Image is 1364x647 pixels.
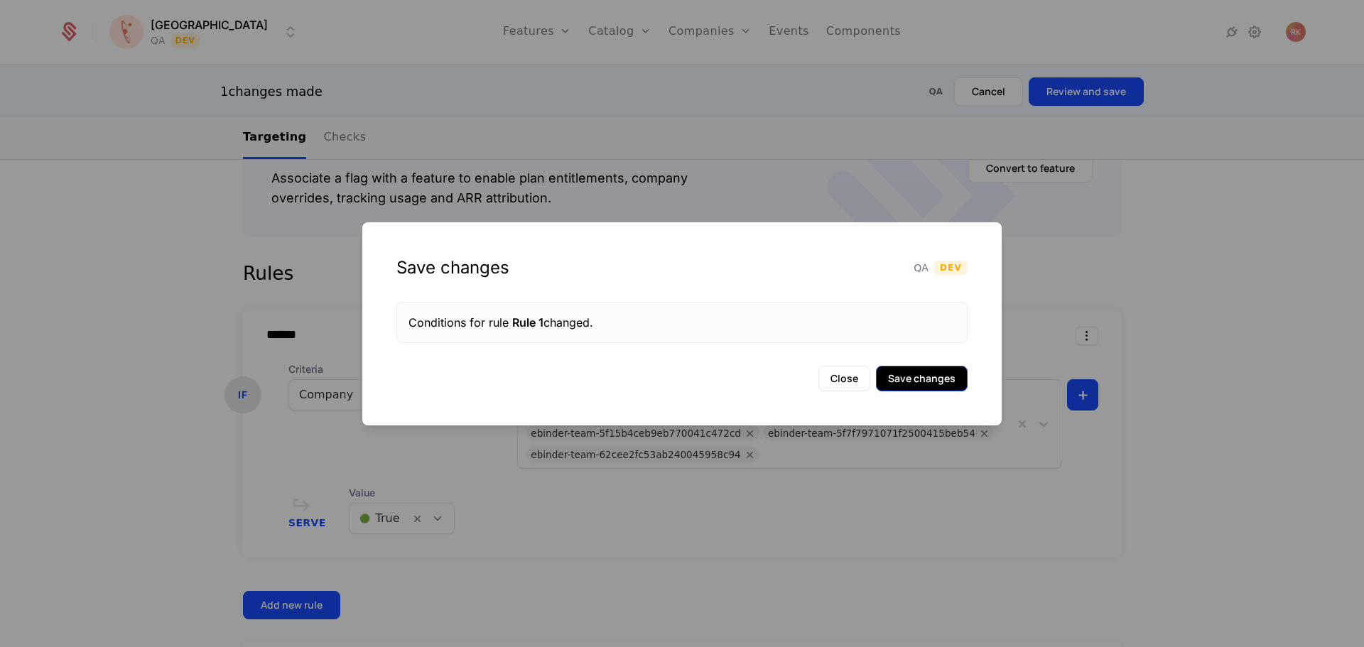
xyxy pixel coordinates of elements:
[818,366,870,391] button: Close
[934,261,968,275] span: Dev
[876,366,968,391] button: Save changes
[408,314,956,331] div: Conditions for rule changed.
[914,261,929,275] span: QA
[512,315,543,330] span: Rule 1
[396,256,509,279] div: Save changes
